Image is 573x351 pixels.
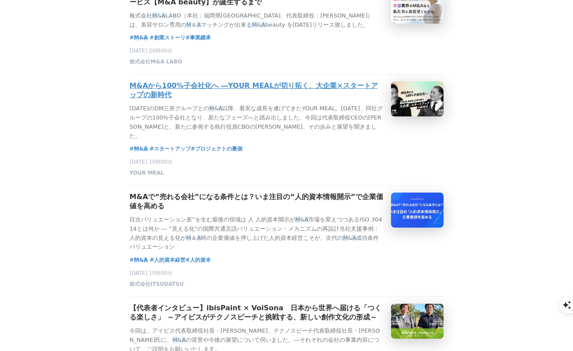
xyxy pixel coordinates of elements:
[129,144,150,153] span: # &
[129,193,444,252] a: M&Aで“売れる会社”になる条件とは？いま注目の“人的資本情報開示”で企業価値を高める目次バリュエーション差”を生む最後の領域は 人 人的資本開示がM&A市場を変えつつあるISO 30414とは...
[129,215,384,252] p: 目次バリュエーション差”を生む最後の領域は 人 人的資本開示が & 市場を変えつつあるISO 30414とは何か ― “見える化”の国際共通言語バリュエーション・メカニズムの再設計当社支援事例：...
[129,33,150,42] span: # &
[143,257,147,263] em: A
[129,270,444,277] p: [DATE] 10時00分
[150,144,191,153] a: #スタートアップ
[191,144,242,153] a: #プロジェクトの裏側
[134,257,139,263] em: M
[129,193,384,211] h3: M&Aで“売れる会社”になる条件とは？いま注目の“人的資本情報開示”で企業価値を高める
[197,21,201,28] em: A
[185,256,211,264] a: #人的資本
[129,256,150,264] a: #M&A
[129,144,150,153] a: #M&A
[129,281,184,288] span: 株式会社ITSUDATSU
[185,33,211,42] a: #事業継承
[352,235,356,241] em: A
[150,256,185,264] a: #人的資本経営
[134,35,139,41] em: M
[182,337,186,343] em: A
[129,61,182,67] a: 株式会社M&A LABO
[150,33,185,42] a: #創業ストーリ
[197,235,201,241] em: A
[343,235,348,241] em: M
[252,21,257,28] em: M
[186,21,191,28] em: M
[304,216,308,223] em: A
[152,12,157,19] em: M
[129,11,384,30] p: 株式会社 & LABO（本社：福岡県[GEOGRAPHIC_DATA]、代表取締役：[PERSON_NAME]）は、美容サロン専用の ＆ マッチングが出来る & beauty を[DATE]リリ...
[129,33,150,42] a: #M&A
[134,146,139,152] em: M
[129,304,384,322] h3: 【代表者インタビュー】ibisPaint × VoiSona 日本から世界へ届ける「つくる楽しさ」 ～アイビスがテクノスピーチと挑戦する、新しい創作文化の形成～
[129,104,384,140] p: [DATE]のDM三井グループとの & 以降、着実な成長を遂げてきたYOUR MEAL。[DATE]、同社グループの100%子会社となり、新たなフェーズへと踏み出しました。今回は代表取締役CEO...
[129,283,184,289] a: 株式会社ITSUDATSU
[172,337,177,343] em: M
[129,81,384,100] h3: M&Aから100%子会社化へ ―YOUR MEALが切り拓く、大企業×スタートアップの新時代
[129,256,150,264] span: # &
[143,146,147,152] em: A
[143,35,147,41] em: A
[219,105,223,112] em: A
[129,47,444,55] p: [DATE] 20時00分
[129,158,444,166] p: [DATE] 10時00分
[261,21,265,28] em: A
[129,58,182,66] span: 株式会社M&A LABO
[129,169,164,177] span: YOUR MEAL
[161,12,165,19] em: A
[129,172,164,178] a: YOUR MEAL
[186,235,191,241] em: M
[295,216,300,223] em: M
[129,81,444,140] a: M&Aから100%子会社化へ ―YOUR MEALが切り拓く、大企業×スタートアップの新時代[DATE]のDM三井グループとのM&A以降、着実な成長を遂げてきたYOUR MEAL。[DATE]、...
[209,105,214,112] em: M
